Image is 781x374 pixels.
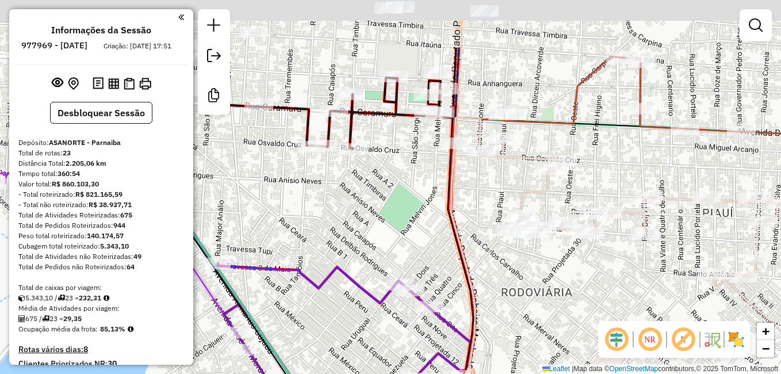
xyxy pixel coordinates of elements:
[178,10,184,24] a: Clique aqui para minimizar o painel
[18,315,25,322] i: Total de Atividades
[21,40,87,51] h6: 977969 - [DATE]
[108,358,117,369] strong: 30
[18,231,184,241] div: Peso total roteirizado:
[133,252,141,261] strong: 49
[308,140,337,151] div: Atividade não roteirizada - PAN E CONF RENOVACAO
[100,242,129,250] strong: 5.343,10
[63,314,82,323] strong: 29,35
[18,241,184,251] div: Cubagem total roteirizado:
[18,262,184,272] div: Total de Pedidos não Roteirizados:
[120,211,132,219] strong: 675
[63,148,71,157] strong: 23
[18,283,184,293] div: Total de caixas por viagem:
[18,293,184,303] div: 5.343,10 / 23 =
[636,326,664,353] span: Ocultar NR
[79,293,101,302] strong: 232,31
[52,180,99,188] strong: R$ 860.103,30
[542,365,570,373] a: Leaflet
[603,326,630,353] span: Ocultar deslocamento
[18,359,184,369] h4: Clientes Priorizados NR:
[18,148,184,158] div: Total de rotas:
[202,84,225,110] a: Criar modelo
[539,364,781,374] div: Map data © contributors,© 2025 TomTom, Microsoft
[49,74,66,93] button: Exibir sessão original
[18,295,25,302] i: Cubagem total roteirizado
[18,210,184,220] div: Total de Atividades Roteirizadas:
[703,330,721,349] img: Fluxo de ruas
[18,138,184,148] div: Depósito:
[49,138,121,147] strong: ASANORTE - Parnaiba
[757,340,774,357] a: Zoom out
[18,158,184,169] div: Distância Total:
[75,190,122,199] strong: R$ 821.165,59
[50,102,152,124] button: Desbloquear Sessão
[113,221,125,230] strong: 944
[100,325,125,333] strong: 85,13%
[106,75,121,91] button: Visualizar relatório de Roteirização
[572,365,573,373] span: |
[58,295,65,302] i: Total de rotas
[762,341,769,356] span: −
[18,220,184,231] div: Total de Pedidos Roteirizados:
[744,14,767,37] a: Exibir filtros
[610,365,659,373] a: OpenStreetMap
[202,14,225,40] a: Nova sessão e pesquisa
[239,26,268,37] div: Atividade não roteirizada - FREDY OLIVEIRA DE C
[104,295,109,302] i: Meta Caixas/viagem: 1,00 Diferença: 231,31
[18,179,184,189] div: Valor total:
[757,323,774,340] a: Zoom in
[18,325,98,333] span: Ocupação média da frota:
[762,324,769,338] span: +
[66,75,81,93] button: Centralizar mapa no depósito ou ponto de apoio
[89,200,132,209] strong: R$ 38.937,71
[18,189,184,200] div: - Total roteirizado:
[90,75,106,93] button: Logs desbloquear sessão
[244,98,273,110] div: Atividade não roteirizada - SUPERMERCADO POPULAR
[18,251,184,262] div: Total de Atividades não Roteirizadas:
[18,345,184,354] h4: Rotas vários dias:
[121,75,137,92] button: Visualizar Romaneio
[727,330,745,349] img: Exibir/Ocultar setores
[42,315,49,322] i: Total de rotas
[128,326,133,333] em: Média calculada utilizando a maior ocupação (%Peso ou %Cubagem) de cada rota da sessão. Rotas cro...
[99,41,176,51] div: Criação: [DATE] 17:51
[137,75,154,92] button: Imprimir Rotas
[669,326,697,353] span: Exibir rótulo
[66,159,106,167] strong: 2.205,06 km
[423,67,452,78] div: Atividade não roteirizada - ESPETINHO BOM SABOR
[18,303,184,314] div: Média de Atividades por viagem:
[18,169,184,179] div: Tempo total:
[18,200,184,210] div: - Total não roteirizado:
[18,314,184,324] div: 675 / 23 =
[202,44,225,70] a: Exportar sessão
[58,169,80,178] strong: 360:54
[127,262,135,271] strong: 64
[51,25,151,36] h4: Informações da Sessão
[83,344,88,354] strong: 8
[87,231,124,240] strong: 140.174,57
